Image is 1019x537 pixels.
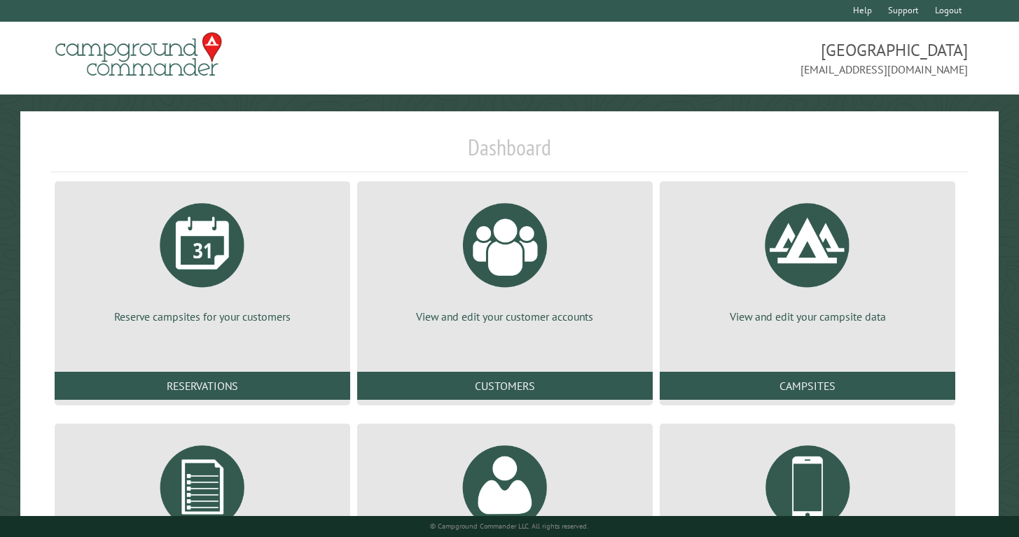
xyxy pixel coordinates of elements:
a: Reserve campsites for your customers [71,193,333,324]
p: Reserve campsites for your customers [71,309,333,324]
img: Campground Commander [51,27,226,82]
span: [GEOGRAPHIC_DATA] [EMAIL_ADDRESS][DOMAIN_NAME] [510,39,969,78]
h1: Dashboard [51,134,969,172]
a: Campsites [660,372,955,400]
a: Customers [357,372,653,400]
a: Reservations [55,372,350,400]
a: View and edit your customer accounts [374,193,636,324]
p: View and edit your customer accounts [374,309,636,324]
small: © Campground Commander LLC. All rights reserved. [430,522,588,531]
a: View and edit your campsite data [677,193,938,324]
p: View and edit your campsite data [677,309,938,324]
